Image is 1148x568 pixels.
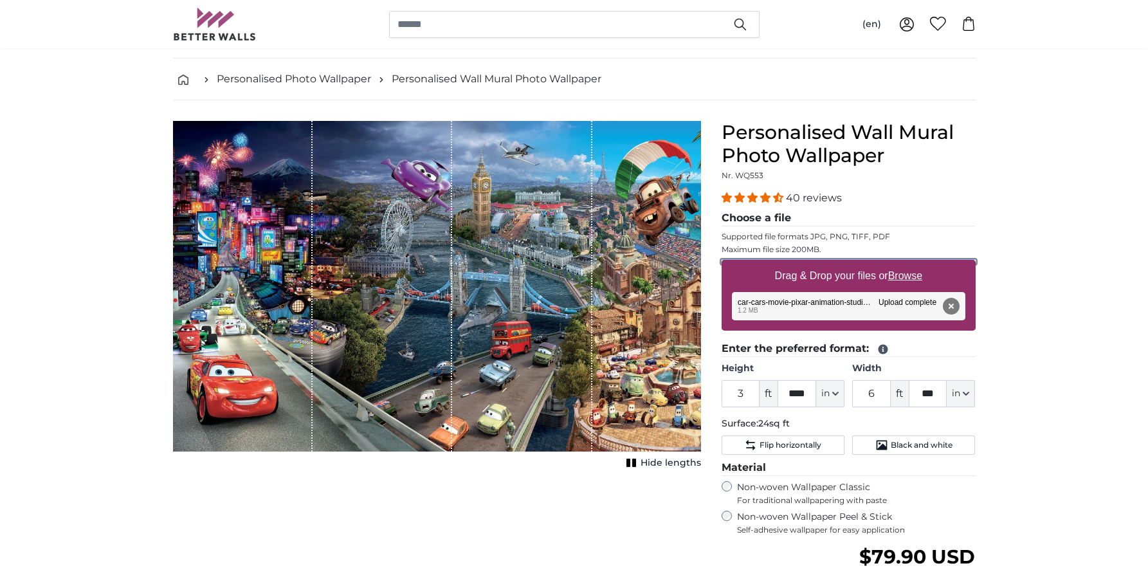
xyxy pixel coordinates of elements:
p: Surface: [722,417,976,430]
h1: Personalised Wall Mural Photo Wallpaper [722,121,976,167]
span: 4.38 stars [722,192,786,204]
span: Flip horizontally [760,440,821,450]
span: in [821,387,830,400]
legend: Material [722,460,976,476]
button: in [816,380,844,407]
p: Supported file formats JPG, PNG, TIFF, PDF [722,232,976,242]
span: ft [891,380,909,407]
button: Flip horizontally [722,435,844,455]
label: Width [852,362,975,375]
span: in [952,387,960,400]
label: Non-woven Wallpaper Classic [737,481,976,506]
span: 40 reviews [786,192,842,204]
span: Hide lengths [641,457,701,470]
span: Nr. WQ553 [722,170,763,180]
label: Drag & Drop your files or [769,263,927,289]
nav: breadcrumbs [173,59,976,100]
div: 1 of 1 [173,121,701,472]
button: in [947,380,975,407]
span: For traditional wallpapering with paste [737,495,976,506]
img: Betterwalls [173,8,257,41]
p: Maximum file size 200MB. [722,244,976,255]
label: Height [722,362,844,375]
button: Hide lengths [623,454,701,472]
span: Self-adhesive wallpaper for easy application [737,525,976,535]
a: Personalised Wall Mural Photo Wallpaper [392,71,601,87]
button: Black and white [852,435,975,455]
button: (en) [852,13,891,36]
legend: Enter the preferred format: [722,341,976,357]
a: Personalised Photo Wallpaper [217,71,371,87]
u: Browse [888,270,922,281]
legend: Choose a file [722,210,976,226]
span: ft [760,380,778,407]
span: 24sq ft [758,417,790,429]
span: Black and white [891,440,952,450]
label: Non-woven Wallpaper Peel & Stick [737,511,976,535]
